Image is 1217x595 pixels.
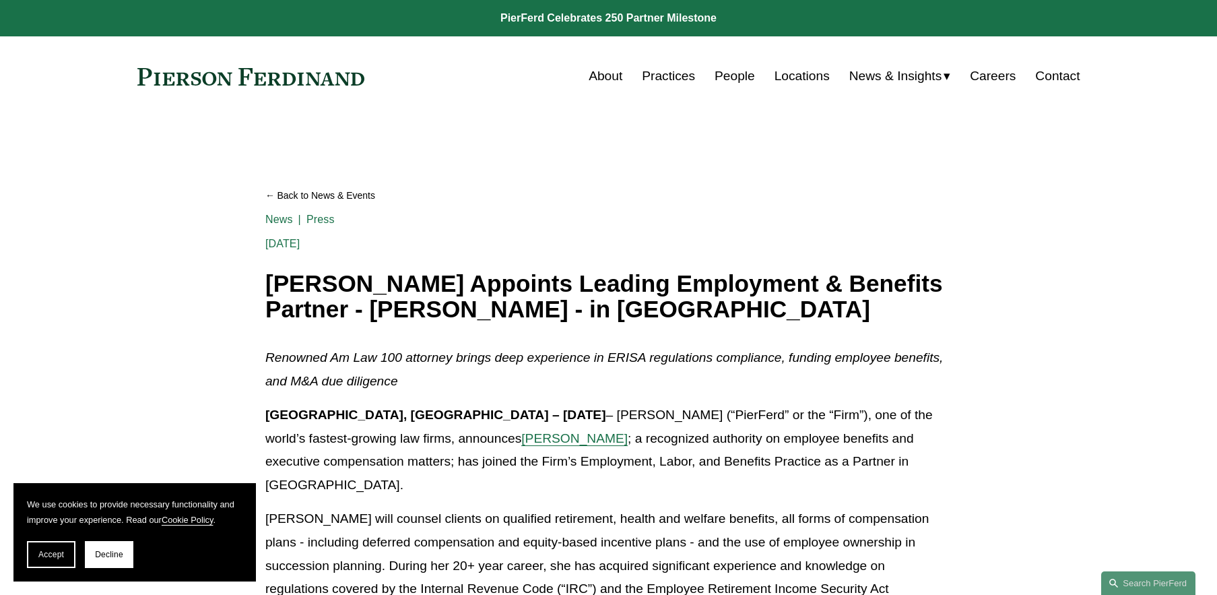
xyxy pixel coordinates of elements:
section: Cookie banner [13,483,256,582]
a: Press [306,214,335,225]
span: Decline [95,550,123,559]
p: – [PERSON_NAME] (“PierFerd” or the “Firm”), one of the world’s fastest-growing law firms, announc... [265,404,952,497]
span: [DATE] [265,238,300,249]
a: News [265,214,293,225]
h1: [PERSON_NAME] Appoints Leading Employment & Benefits Partner - [PERSON_NAME] - in [GEOGRAPHIC_DATA] [265,271,952,323]
span: News & Insights [849,65,942,88]
span: Accept [38,550,64,559]
a: [PERSON_NAME] [521,431,628,445]
a: folder dropdown [849,63,951,89]
strong: [GEOGRAPHIC_DATA], [GEOGRAPHIC_DATA] – [DATE] [265,408,606,422]
a: Cookie Policy [162,515,213,525]
a: Practices [642,63,695,89]
a: Locations [775,63,830,89]
a: Back to News & Events [265,184,952,208]
p: We use cookies to provide necessary functionality and improve your experience. Read our . [27,497,242,528]
button: Accept [27,541,75,568]
a: People [715,63,755,89]
em: Renowned Am Law 100 attorney brings deep experience in ERISA regulations compliance, funding empl... [265,350,947,388]
a: About [589,63,622,89]
a: Contact [1035,63,1080,89]
a: Search this site [1101,571,1195,595]
button: Decline [85,541,133,568]
a: Careers [970,63,1016,89]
